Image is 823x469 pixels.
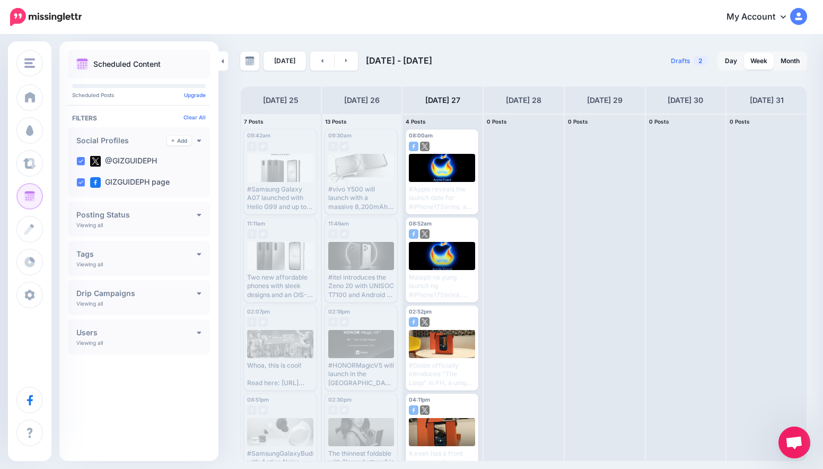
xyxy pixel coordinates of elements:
[409,396,430,403] span: 04:11pm
[76,329,197,336] h4: Users
[409,132,433,138] span: 08:00am
[750,94,784,107] h4: [DATE] 31
[406,118,426,125] span: 4 Posts
[247,220,265,227] span: 11:11am
[247,229,257,239] img: facebook-grey-square.png
[76,222,103,228] p: Viewing all
[76,211,197,219] h4: Posting Status
[72,92,206,98] p: Scheduled Posts
[247,308,270,315] span: 02:07pm
[247,317,257,327] img: facebook-grey-square.png
[328,405,338,415] img: facebook-grey-square.png
[719,53,743,70] a: Day
[668,94,703,107] h4: [DATE] 30
[716,4,807,30] a: My Account
[420,405,430,415] img: twitter-square.png
[258,142,268,151] img: twitter-grey-square.png
[409,317,418,327] img: facebook-square.png
[409,308,432,315] span: 02:52pm
[90,156,157,167] label: @GIZGUIDEPH
[328,185,395,211] div: #vivo Y500 will launch with a massive 8,200mAh battery and a triple IP rating. Read here: [URL][D...
[247,185,313,211] div: #Samsung Galaxy A07 launched with Helio G99 and up to 6 years of OS upgrades. Read here: [URL][DO...
[328,142,338,151] img: facebook-grey-square.png
[245,56,255,66] img: calendar-grey-darker.png
[409,142,418,151] img: facebook-square.png
[409,220,432,227] span: 08:52am
[72,114,206,122] h4: Filters
[568,118,588,125] span: 0 Posts
[409,229,418,239] img: facebook-square.png
[247,405,257,415] img: facebook-grey-square.png
[184,92,206,98] a: Upgrade
[90,177,101,188] img: facebook-square.png
[90,156,101,167] img: twitter-square.png
[420,229,430,239] img: twitter-square.png
[344,94,380,107] h4: [DATE] 26
[328,229,338,239] img: facebook-grey-square.png
[93,60,161,68] p: Scheduled Content
[409,405,418,415] img: facebook-square.png
[247,142,257,151] img: facebook-grey-square.png
[76,340,103,346] p: Viewing all
[328,273,395,299] div: #itel introduces the Zeno 20 with UNISOC T7100 and Android 14 Go Edition. Read here: [URL][DOMAIN...
[328,132,352,138] span: 09:30am
[420,142,430,151] img: twitter-square.png
[744,53,774,70] a: Week
[366,55,432,66] span: [DATE] - [DATE]
[778,427,810,458] a: Open chat
[693,56,708,66] span: 2
[76,290,197,297] h4: Drip Campaigns
[328,317,338,327] img: facebook-grey-square.png
[649,118,669,125] span: 0 Posts
[774,53,806,70] a: Month
[339,405,349,415] img: twitter-grey-square.png
[325,118,347,125] span: 13 Posts
[76,250,197,258] h4: Tags
[328,220,349,227] span: 11:46am
[10,8,82,26] img: Missinglettr
[409,273,475,299] div: Malapit na yung launch ng #iPhone17Series. Read here: [URL][DOMAIN_NAME]
[76,137,167,144] h4: Social Profiles
[76,261,103,267] p: Viewing all
[587,94,623,107] h4: [DATE] 29
[264,51,306,71] a: [DATE]
[183,114,206,120] a: Clear All
[328,361,395,387] div: #HONORMagicV5 will launch in the [GEOGRAPHIC_DATA] on [DATE]. Read here: [URL][DOMAIN_NAME]
[420,317,430,327] img: twitter-square.png
[425,94,460,107] h4: [DATE] 27
[487,118,507,125] span: 0 Posts
[339,229,349,239] img: twitter-grey-square.png
[76,58,88,70] img: calendar.png
[90,177,170,188] label: GIZGUIDEPH page
[167,136,191,145] a: Add
[244,118,264,125] span: 7 Posts
[409,185,475,211] div: #Apple reveals the launch date for #iPhone17Series, and it will be on [DATE]. Read here: [URL][DO...
[247,396,269,403] span: 08:51pm
[258,229,268,239] img: twitter-grey-square.png
[247,132,270,138] span: 09:42am
[730,118,750,125] span: 0 Posts
[24,58,35,68] img: menu.png
[339,317,349,327] img: twitter-grey-square.png
[258,405,268,415] img: twitter-grey-square.png
[258,317,268,327] img: twitter-grey-square.png
[247,273,313,299] div: Two new affordable phones with sleek designs and an OIS-ready primary camera #GalaxyA17 Read here...
[339,142,349,151] img: twitter-grey-square.png
[76,300,103,307] p: Viewing all
[328,396,352,403] span: 02:30pm
[506,94,541,107] h4: [DATE] 28
[409,361,475,387] div: #Globe officially introduces "The Loop" in PH, a unique Android-powered portable 5G WiFi with dis...
[664,51,714,71] a: Drafts2
[247,361,313,387] div: Whoa, this is cool! Read here: [URL][DOMAIN_NAME]
[671,58,690,64] span: Drafts
[263,94,299,107] h4: [DATE] 25
[328,308,350,315] span: 02:18pm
